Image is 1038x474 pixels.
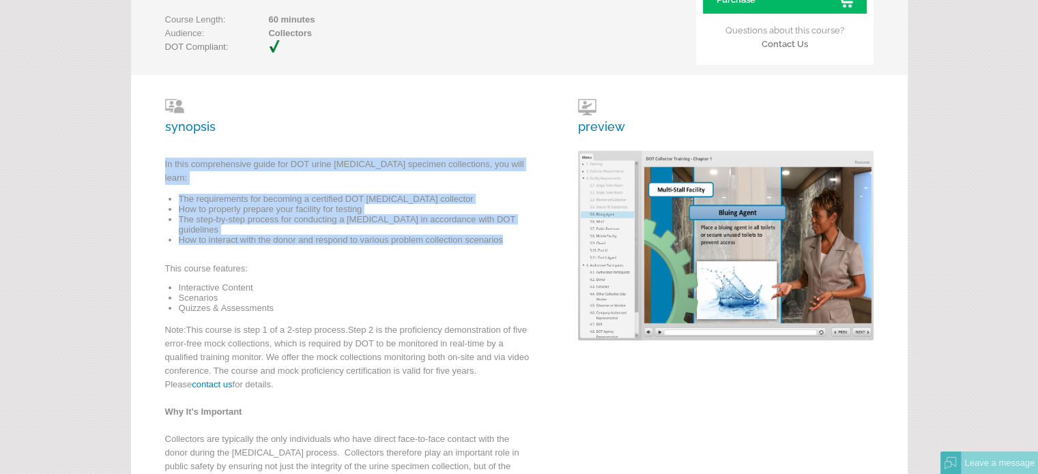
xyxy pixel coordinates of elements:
[179,282,534,293] li: Interactive Content
[945,457,957,469] img: Offline
[179,194,534,204] li: The requirements for becoming a certified DOT [MEDICAL_DATA] collector
[165,40,295,54] p: DOT Compliant:
[961,451,1038,474] div: Leave a message
[179,293,534,303] li: Scenarios
[179,303,534,313] li: Quizzes & Assessments
[762,39,808,49] a: Contact Us
[192,379,232,389] a: contact us
[165,27,315,40] p: Audience:
[578,151,874,340] img: DCT_Screenshot_1.png
[165,323,534,398] p: Step 2 is the proficiency demonstration of five error-free mock collections, which is required by...
[225,27,315,40] span: Collectors
[165,99,534,134] h3: synopsis
[165,406,242,417] strong: Why It's Important
[703,14,867,51] p: Questions about this course?
[165,159,524,183] span: In this comprehensive guide for DOT urine [MEDICAL_DATA] specimen collections, you will learn:
[186,325,348,335] span: This course is step 1 of a 2-step process.
[165,325,186,335] span: Note:
[179,214,534,235] li: The step-by-step process for conducting a [MEDICAL_DATA] in accordance with DOT guidelines
[179,204,534,214] li: How to properly prepare your facility for testing
[165,262,534,282] p: This course features:
[179,235,534,245] li: How to interact with the donor and respond to various problem collection scenarios
[578,99,625,134] h3: preview
[165,13,315,27] p: Course Length:
[225,13,315,27] span: 60 minutes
